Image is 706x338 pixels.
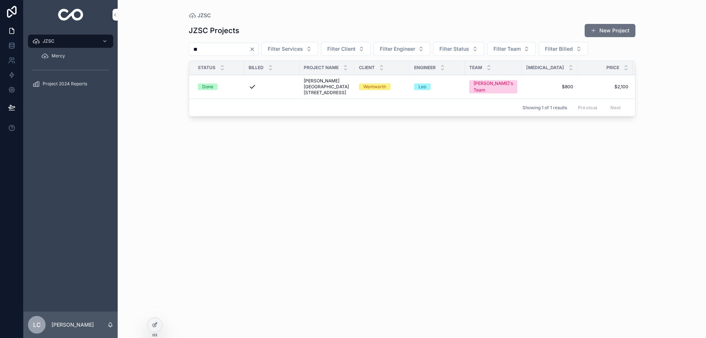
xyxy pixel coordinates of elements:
[363,83,386,90] div: Wentworth
[249,65,264,71] span: Billed
[585,24,635,37] button: New Project
[51,53,65,59] span: Mercy
[198,83,240,90] a: Done
[28,77,113,90] a: Project 2024 Reports
[43,81,87,87] span: Project 2024 Reports
[359,83,405,90] a: Wentworth
[433,42,484,56] button: Select Button
[439,45,469,53] span: Filter Status
[487,42,536,56] button: Select Button
[321,42,371,56] button: Select Button
[545,45,573,53] span: Filter Billed
[493,45,521,53] span: Filter Team
[418,83,426,90] div: Leo
[374,42,430,56] button: Select Button
[523,105,567,111] span: Showing 1 of 1 results
[24,29,118,100] div: scrollable content
[189,25,239,36] h1: JZSC Projects
[474,80,513,93] div: [PERSON_NAME]'s Team
[304,65,339,71] span: Project Name
[249,46,258,52] button: Clear
[469,80,517,93] a: [PERSON_NAME]'s Team
[469,65,482,71] span: Team
[414,83,460,90] a: Leo
[304,78,350,96] a: [PERSON_NAME][GEOGRAPHIC_DATA] [STREET_ADDRESS]
[261,42,318,56] button: Select Button
[28,35,113,48] a: JZSC
[526,65,564,71] span: [MEDICAL_DATA]
[202,83,213,90] div: Done
[197,12,211,19] span: JZSC
[268,45,303,53] span: Filter Services
[380,45,415,53] span: Filter Engineer
[198,65,215,71] span: Status
[526,84,573,90] a: $800
[189,12,211,19] a: JZSC
[414,65,436,71] span: Engineer
[582,84,628,90] a: $2,100
[539,42,588,56] button: Select Button
[51,321,94,328] p: [PERSON_NAME]
[359,65,375,71] span: Client
[58,9,83,21] img: App logo
[33,320,41,329] span: LC
[37,49,113,63] a: Mercy
[43,38,54,44] span: JZSC
[606,65,619,71] span: Price
[327,45,356,53] span: Filter Client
